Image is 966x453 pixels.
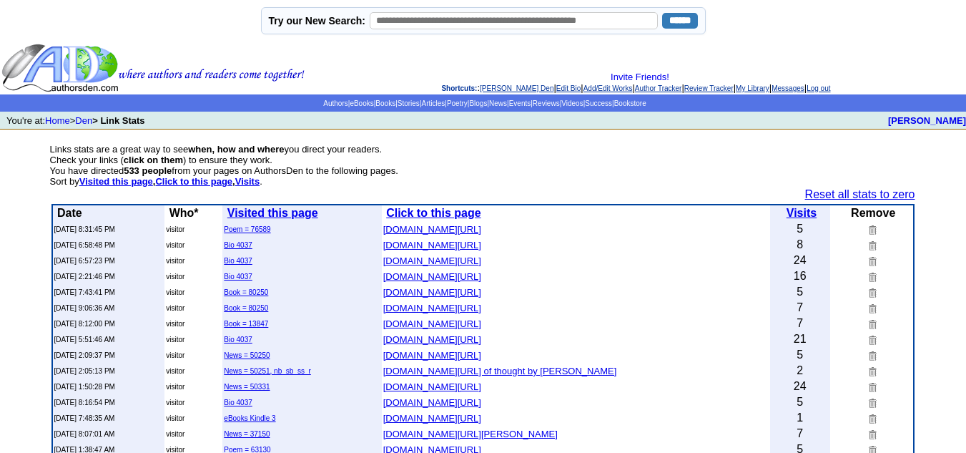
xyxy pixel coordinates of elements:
a: Click to this page [386,207,480,219]
b: click on them [124,155,183,165]
a: eBooks [350,99,373,107]
img: Remove this link [866,318,877,329]
img: Remove this link [866,255,877,266]
a: [DOMAIN_NAME][URL] [383,254,481,266]
a: Reviews [533,99,560,107]
a: Book = 80250 [224,288,268,296]
td: 5 [770,284,830,300]
a: [DOMAIN_NAME][URL] [383,333,481,345]
font: visitor [166,304,184,312]
font: [DOMAIN_NAME][URL][PERSON_NAME] [383,429,558,439]
td: 5 [770,221,830,237]
font: [DOMAIN_NAME][URL] [383,350,481,361]
a: Home [45,115,70,126]
font: visitor [166,367,184,375]
a: [DOMAIN_NAME][URL] [383,411,481,424]
a: Book = 13847 [224,320,268,328]
img: Remove this link [866,240,877,250]
a: Book = 80250 [224,304,268,312]
b: , [79,176,156,187]
a: eBooks Kindle 3 [224,414,275,422]
a: Author Tracker [635,84,682,92]
a: [DOMAIN_NAME][URL] [383,349,481,361]
a: Bio 4037 [224,399,252,406]
img: Remove this link [866,397,877,408]
font: [DATE] 9:06:36 AM [54,304,115,312]
a: Messages [772,84,804,92]
img: Remove this link [866,224,877,235]
b: Date [57,207,82,219]
td: 2 [770,363,830,379]
a: Poem = 76589 [224,225,270,233]
font: visitor [166,288,184,296]
a: News = 50250 [224,351,270,359]
label: Try our New Search: [269,15,365,26]
a: Visits [787,207,817,219]
font: visitor [166,257,184,265]
img: Remove this link [866,381,877,392]
font: visitor [166,273,184,281]
td: 5 [770,347,830,363]
font: [DATE] 6:58:48 PM [54,241,115,249]
img: Remove this link [866,366,877,376]
font: [DOMAIN_NAME][URL] of thought by [PERSON_NAME] [383,366,617,376]
font: [DOMAIN_NAME][URL] [383,271,481,282]
a: Visited this page [79,176,153,187]
font: visitor [166,351,184,359]
a: [DOMAIN_NAME][URL] [383,238,481,250]
a: News = 50251, nb_sb_ss_r [224,367,310,375]
a: [DOMAIN_NAME][URL] of thought by [PERSON_NAME] [383,364,617,376]
a: Bio 4037 [224,241,252,249]
font: [DOMAIN_NAME][URL] [383,255,481,266]
b: > Link Stats [92,115,144,126]
font: visitor [166,414,184,422]
a: Books [375,99,395,107]
a: [DOMAIN_NAME][URL] [383,317,481,329]
a: News [489,99,507,107]
b: Remove [851,207,895,219]
td: 5 [770,394,830,410]
a: My Library [736,84,769,92]
font: [DATE] 2:09:37 PM [54,351,115,359]
font: visitor [166,383,184,391]
font: [DATE] 1:50:28 PM [54,383,115,391]
img: header_logo2.gif [1,43,305,93]
a: Bio 4037 [224,336,252,344]
a: Visits [235,176,260,187]
a: Stories [398,99,420,107]
font: [DATE] 2:05:13 PM [54,367,115,375]
img: Remove this link [866,413,877,424]
font: [DOMAIN_NAME][URL] [383,224,481,235]
span: Shortcuts: [441,84,477,92]
font: [DATE] 7:48:35 AM [54,414,115,422]
td: 1 [770,410,830,426]
font: [DOMAIN_NAME][URL] [383,397,481,408]
img: Remove this link [866,287,877,298]
font: [DATE] 5:51:46 AM [54,336,115,344]
a: Events [509,99,531,107]
font: visitor [166,225,184,233]
a: Add/Edit Works [583,84,633,92]
img: Remove this link [866,334,877,345]
font: visitor [166,399,184,406]
td: 24 [770,379,830,394]
font: [DATE] 8:16:54 PM [54,399,115,406]
font: [DOMAIN_NAME][URL] [383,240,481,250]
td: 7 [770,300,830,316]
font: visitor [166,336,184,344]
font: [DOMAIN_NAME][URL] [383,334,481,345]
td: 7 [770,316,830,331]
a: [DOMAIN_NAME][URL][PERSON_NAME] [383,427,558,439]
a: Bookstore [614,99,646,107]
a: Reset all stats to zero [805,188,915,200]
a: [PERSON_NAME] Den [480,84,553,92]
font: [DATE] 8:07:01 AM [54,430,115,438]
b: 533 people [124,165,172,176]
font: [DOMAIN_NAME][URL] [383,413,481,424]
a: [PERSON_NAME] [888,115,966,126]
a: Edit Bio [556,84,581,92]
img: Remove this link [866,303,877,313]
font: [DATE] 2:21:46 PM [54,273,115,281]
